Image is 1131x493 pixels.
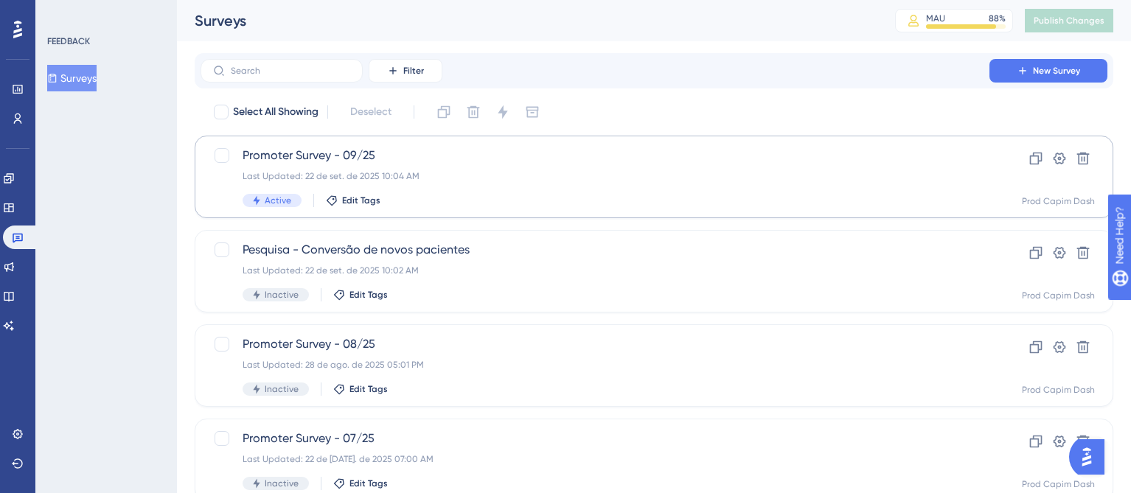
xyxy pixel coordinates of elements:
[47,65,97,91] button: Surveys
[243,170,947,182] div: Last Updated: 22 de set. de 2025 10:04 AM
[35,4,93,21] span: Need Help?
[350,103,391,121] span: Deselect
[47,35,90,47] div: FEEDBACK
[1022,290,1095,301] div: Prod Capim Dash
[349,478,388,489] span: Edit Tags
[342,195,380,206] span: Edit Tags
[926,13,945,24] div: MAU
[265,195,291,206] span: Active
[989,59,1107,83] button: New Survey
[243,453,947,465] div: Last Updated: 22 de [DATE]. de 2025 07:00 AM
[265,478,299,489] span: Inactive
[349,289,388,301] span: Edit Tags
[337,99,405,125] button: Deselect
[243,147,947,164] span: Promoter Survey - 09/25
[243,241,947,259] span: Pesquisa - Conversão de novos pacientes
[326,195,380,206] button: Edit Tags
[369,59,442,83] button: Filter
[243,430,947,447] span: Promoter Survey - 07/25
[349,383,388,395] span: Edit Tags
[1034,15,1104,27] span: Publish Changes
[243,359,947,371] div: Last Updated: 28 de ago. de 2025 05:01 PM
[1033,65,1080,77] span: New Survey
[233,103,319,121] span: Select All Showing
[1022,195,1095,207] div: Prod Capim Dash
[403,65,424,77] span: Filter
[1022,384,1095,396] div: Prod Capim Dash
[265,383,299,395] span: Inactive
[195,10,858,31] div: Surveys
[333,289,388,301] button: Edit Tags
[333,383,388,395] button: Edit Tags
[1069,435,1113,479] iframe: UserGuiding AI Assistant Launcher
[243,335,947,353] span: Promoter Survey - 08/25
[265,289,299,301] span: Inactive
[1025,9,1113,32] button: Publish Changes
[243,265,947,276] div: Last Updated: 22 de set. de 2025 10:02 AM
[989,13,1006,24] div: 88 %
[1022,478,1095,490] div: Prod Capim Dash
[231,66,350,76] input: Search
[333,478,388,489] button: Edit Tags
